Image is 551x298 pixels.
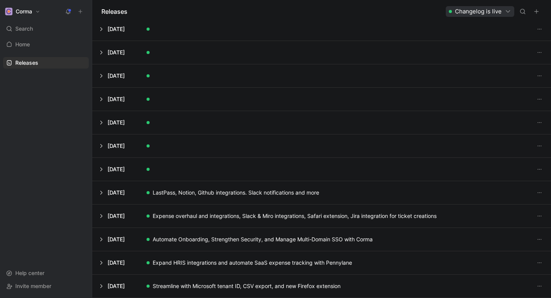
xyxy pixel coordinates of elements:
[446,6,514,17] button: Changelog is live
[15,270,44,276] span: Help center
[3,23,89,34] div: Search
[5,8,13,15] img: Corma
[16,8,32,15] h1: Corma
[15,24,33,33] span: Search
[3,6,42,17] button: CormaCorma
[15,41,30,48] span: Home
[15,283,51,289] span: Invite member
[15,59,38,67] span: Releases
[3,39,89,50] a: Home
[101,7,127,16] h1: Releases
[3,280,89,292] div: Invite member
[3,57,89,69] a: Releases
[3,267,89,279] div: Help center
